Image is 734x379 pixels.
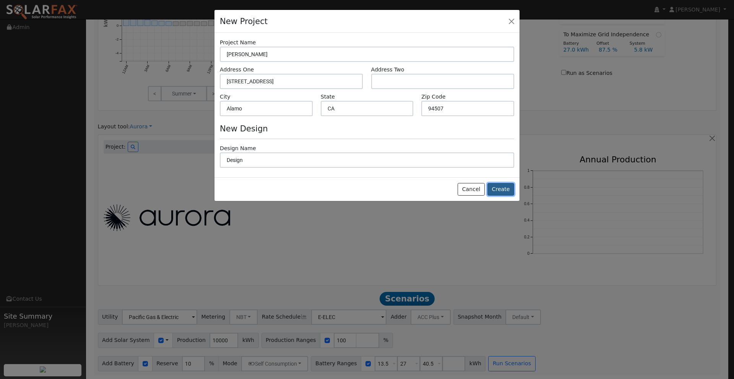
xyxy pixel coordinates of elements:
label: Address Two [371,66,404,74]
label: Project Name [220,39,256,47]
label: Address One [220,66,254,74]
label: Zip Code [421,93,445,101]
button: Cancel [458,183,485,196]
label: State [321,93,335,101]
label: Design Name [220,144,256,152]
h4: New Project [220,15,268,28]
button: Create [487,183,514,196]
h4: New Design [220,124,514,133]
label: City [220,93,231,101]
